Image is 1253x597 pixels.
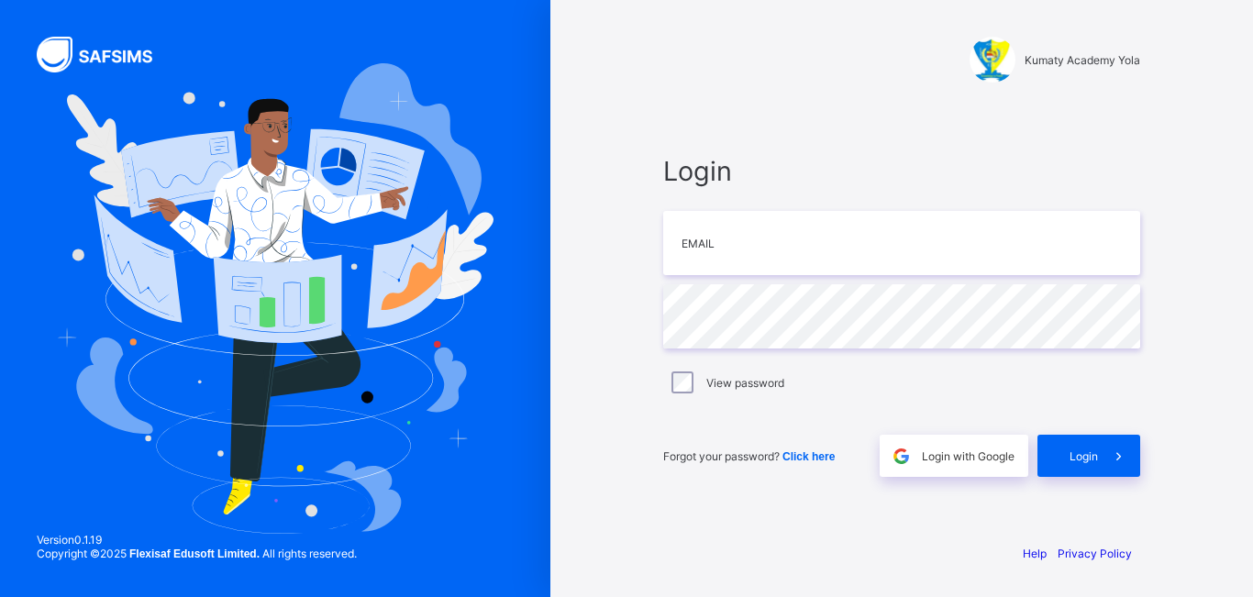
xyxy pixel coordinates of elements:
a: Privacy Policy [1058,547,1132,560]
span: Forgot your password? [663,449,835,463]
span: Click here [782,450,835,463]
span: Login [663,155,1140,187]
img: google.396cfc9801f0270233282035f929180a.svg [891,446,912,467]
span: Kumaty Academy Yola [1025,53,1140,67]
span: Login [1070,449,1098,463]
span: Copyright © 2025 All rights reserved. [37,547,357,560]
span: Version 0.1.19 [37,533,357,547]
label: View password [706,376,784,390]
a: Click here [782,449,835,463]
a: Help [1023,547,1047,560]
img: Hero Image [57,63,493,533]
span: Login with Google [922,449,1015,463]
strong: Flexisaf Edusoft Limited. [129,547,260,560]
img: SAFSIMS Logo [37,37,174,72]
